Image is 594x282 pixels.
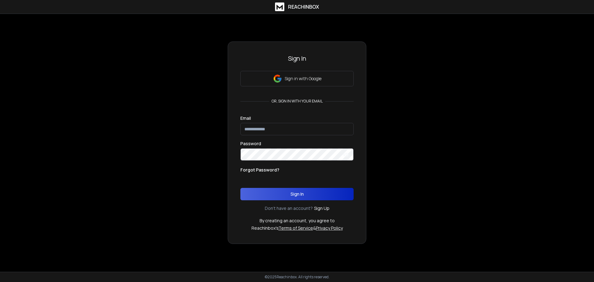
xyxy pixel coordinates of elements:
[240,141,261,146] label: Password
[265,205,313,211] p: Don't have an account?
[240,167,279,173] p: Forgot Password?
[240,116,251,120] label: Email
[265,275,329,280] p: © 2025 Reachinbox. All rights reserved.
[260,218,335,224] p: By creating an account, you agree to
[288,3,319,11] h1: ReachInbox
[278,225,313,231] a: Terms of Service
[252,225,343,231] p: ReachInbox's &
[240,71,354,86] button: Sign in with Google
[275,2,284,11] img: logo
[275,2,319,11] a: ReachInbox
[269,99,325,104] p: or, sign in with your email
[316,225,343,231] a: Privacy Policy
[240,54,354,63] h3: Sign In
[240,188,354,200] button: Sign In
[285,76,321,82] p: Sign in with Google
[314,205,329,211] a: Sign Up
